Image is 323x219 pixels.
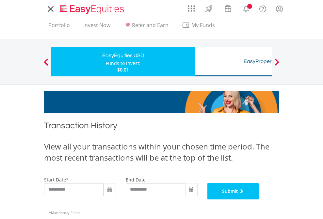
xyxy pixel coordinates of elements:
button: Previous [40,62,53,68]
span: My Funds [182,21,225,29]
div: Funds to invest: [106,60,140,67]
label: end date [126,177,146,183]
img: grid-menu-icon.svg [188,5,195,12]
a: Refer and Earn [121,22,171,32]
img: EasyEquities_Logo.png [58,4,127,15]
div: View all your transactions within your chosen time period. The most recent transactions will be a... [44,141,279,164]
span: Mandatory Fields [49,210,80,215]
a: My Profile [271,2,288,16]
a: Notifications [238,2,254,15]
button: Submit [207,183,259,199]
a: Vouchers [218,2,238,14]
img: thrive-v2.svg [203,3,214,14]
div: EasyEquities USD [55,51,191,60]
a: Home page [57,2,127,15]
img: vouchers-v2.svg [223,3,234,14]
a: AppsGrid [184,2,199,12]
span: $0.01 [117,67,129,73]
button: Next [270,62,283,68]
span: Refer and Earn [132,22,169,29]
a: FAQ's and Support [254,2,271,15]
h1: Transaction History [44,120,279,134]
a: Portfolio [46,22,73,32]
a: Invest Now [81,22,113,32]
img: EasyMortage Promotion Banner [44,91,279,113]
label: start date [44,177,66,183]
